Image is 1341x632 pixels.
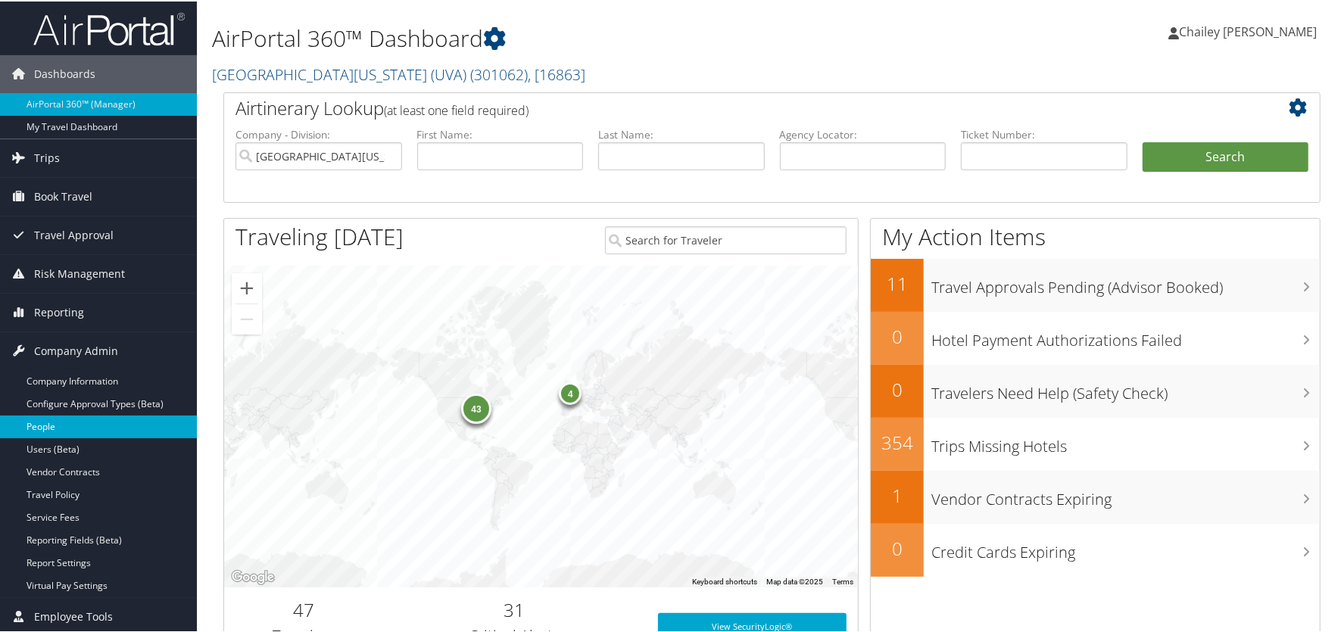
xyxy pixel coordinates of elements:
[871,219,1320,251] h1: My Action Items
[235,94,1217,120] h2: Airtinerary Lookup
[235,126,402,141] label: Company - Division:
[384,101,529,117] span: (at least one field required)
[34,254,125,291] span: Risk Management
[780,126,946,141] label: Agency Locator:
[692,575,757,586] button: Keyboard shortcuts
[417,126,584,141] label: First Name:
[931,374,1320,403] h3: Travelers Need Help (Safety Check)
[212,21,959,53] h1: AirPortal 360™ Dashboard
[235,596,371,621] h2: 47
[235,219,404,251] h1: Traveling [DATE]
[871,469,1320,522] a: 1Vendor Contracts Expiring
[871,416,1320,469] a: 354Trips Missing Hotels
[1179,22,1317,39] span: Chailey [PERSON_NAME]
[394,596,635,621] h2: 31
[871,269,924,295] h2: 11
[34,215,114,253] span: Travel Approval
[598,126,765,141] label: Last Name:
[871,534,924,560] h2: 0
[232,272,262,302] button: Zoom in
[871,322,924,348] h2: 0
[1143,141,1309,171] button: Search
[871,310,1320,363] a: 0Hotel Payment Authorizations Failed
[461,392,491,422] div: 43
[232,303,262,333] button: Zoom out
[34,331,118,369] span: Company Admin
[931,427,1320,456] h3: Trips Missing Hotels
[528,63,585,83] span: , [ 16863 ]
[212,63,585,83] a: [GEOGRAPHIC_DATA][US_STATE] (UVA)
[931,533,1320,562] h3: Credit Cards Expiring
[605,225,847,253] input: Search for Traveler
[470,63,528,83] span: ( 301062 )
[961,126,1127,141] label: Ticket Number:
[931,321,1320,350] h3: Hotel Payment Authorizations Failed
[560,381,582,403] div: 4
[228,566,278,586] a: Open this area in Google Maps (opens a new window)
[871,363,1320,416] a: 0Travelers Need Help (Safety Check)
[931,480,1320,509] h3: Vendor Contracts Expiring
[871,481,924,507] h2: 1
[1168,8,1332,53] a: Chailey [PERSON_NAME]
[33,10,185,45] img: airportal-logo.png
[34,138,60,176] span: Trips
[34,176,92,214] span: Book Travel
[34,54,95,92] span: Dashboards
[931,268,1320,297] h3: Travel Approvals Pending (Advisor Booked)
[228,566,278,586] img: Google
[871,522,1320,575] a: 0Credit Cards Expiring
[766,576,823,584] span: Map data ©2025
[871,428,924,454] h2: 354
[34,292,84,330] span: Reporting
[871,375,924,401] h2: 0
[832,576,853,584] a: Terms (opens in new tab)
[871,257,1320,310] a: 11Travel Approvals Pending (Advisor Booked)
